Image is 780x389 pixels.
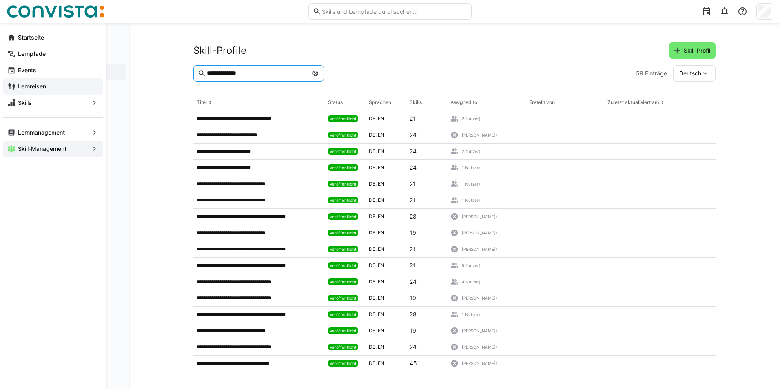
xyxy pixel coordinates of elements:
h2: Skill-Profile [193,44,246,57]
p: 24 [410,131,417,139]
span: en [378,360,384,366]
p: 28 [410,310,417,318]
span: (5 Nutzer) [460,263,481,268]
span: Veröffentlicht [330,116,357,121]
span: de [369,230,378,236]
span: (1 Nutzer) [460,181,480,187]
span: en [378,246,384,252]
span: en [378,164,384,170]
span: ([PERSON_NAME]) [460,344,497,350]
span: ([PERSON_NAME]) [460,328,497,334]
span: de [369,164,378,170]
span: 59 [636,69,643,77]
p: 21 [410,245,416,253]
span: Veröffentlicht [330,279,357,284]
span: Veröffentlicht [330,133,357,137]
span: en [378,148,384,154]
span: (1 Nutzer) [460,312,480,317]
div: Zuletzt aktualisiert am [607,99,659,106]
div: Status [328,99,343,106]
span: ([PERSON_NAME]) [460,246,497,252]
span: Einträge [645,69,667,77]
span: de [369,344,378,350]
span: de [369,295,378,301]
span: (1 Nutzer) [460,197,480,203]
span: en [378,311,384,317]
span: en [378,115,384,122]
span: (2 Nutzer) [460,116,481,122]
p: 24 [410,343,417,351]
span: en [378,278,384,285]
span: en [378,344,384,350]
span: de [369,115,378,122]
span: en [378,230,384,236]
span: ([PERSON_NAME]) [460,214,497,219]
span: Veröffentlicht [330,247,357,252]
div: Sprachen [369,99,391,106]
span: Veröffentlicht [330,263,357,268]
span: en [378,262,384,268]
span: Veröffentlicht [330,181,357,186]
span: (2 Nutzer) [460,148,481,154]
span: en [378,181,384,187]
span: Veröffentlicht [330,214,357,219]
p: 24 [410,164,417,172]
span: Veröffentlicht [330,165,357,170]
span: en [378,197,384,203]
span: de [369,360,378,366]
span: Veröffentlicht [330,149,357,154]
p: 28 [410,212,417,221]
div: Erstellt von [529,99,555,106]
span: Veröffentlicht [330,198,357,203]
span: en [378,213,384,219]
p: 45 [410,359,417,367]
span: Veröffentlicht [330,312,357,317]
p: 24 [410,278,417,286]
p: 21 [410,115,416,123]
p: 21 [410,196,416,204]
span: ([PERSON_NAME]) [460,360,497,366]
span: de [369,148,378,154]
span: en [378,295,384,301]
span: ([PERSON_NAME]) [460,230,497,236]
span: Deutsch [679,69,701,77]
span: Veröffentlicht [330,345,357,349]
p: 19 [410,327,416,335]
span: de [369,213,378,219]
span: de [369,327,378,334]
p: 21 [410,261,416,270]
span: Veröffentlicht [330,328,357,333]
span: ([PERSON_NAME]) [460,132,497,138]
button: Skill-Profil [669,42,716,59]
span: de [369,246,378,252]
span: en [378,327,384,334]
input: Skills und Lernpfade durchsuchen… [321,8,467,15]
span: Veröffentlicht [330,230,357,235]
span: de [369,311,378,317]
span: de [369,197,378,203]
span: ([PERSON_NAME]) [460,295,497,301]
span: de [369,262,378,268]
p: 19 [410,229,416,237]
p: 24 [410,147,417,155]
span: de [369,132,378,138]
span: en [378,132,384,138]
span: Skill-Profil [682,46,711,55]
div: Titel [197,99,207,106]
span: de [369,278,378,285]
span: Veröffentlicht [330,296,357,301]
p: 21 [410,180,416,188]
span: de [369,181,378,187]
div: Assigned to [450,99,477,106]
span: (4 Nutzer) [460,279,481,285]
span: Veröffentlicht [330,361,357,366]
span: (1 Nutzer) [460,165,480,170]
div: Skills [410,99,422,106]
p: 19 [410,294,416,302]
